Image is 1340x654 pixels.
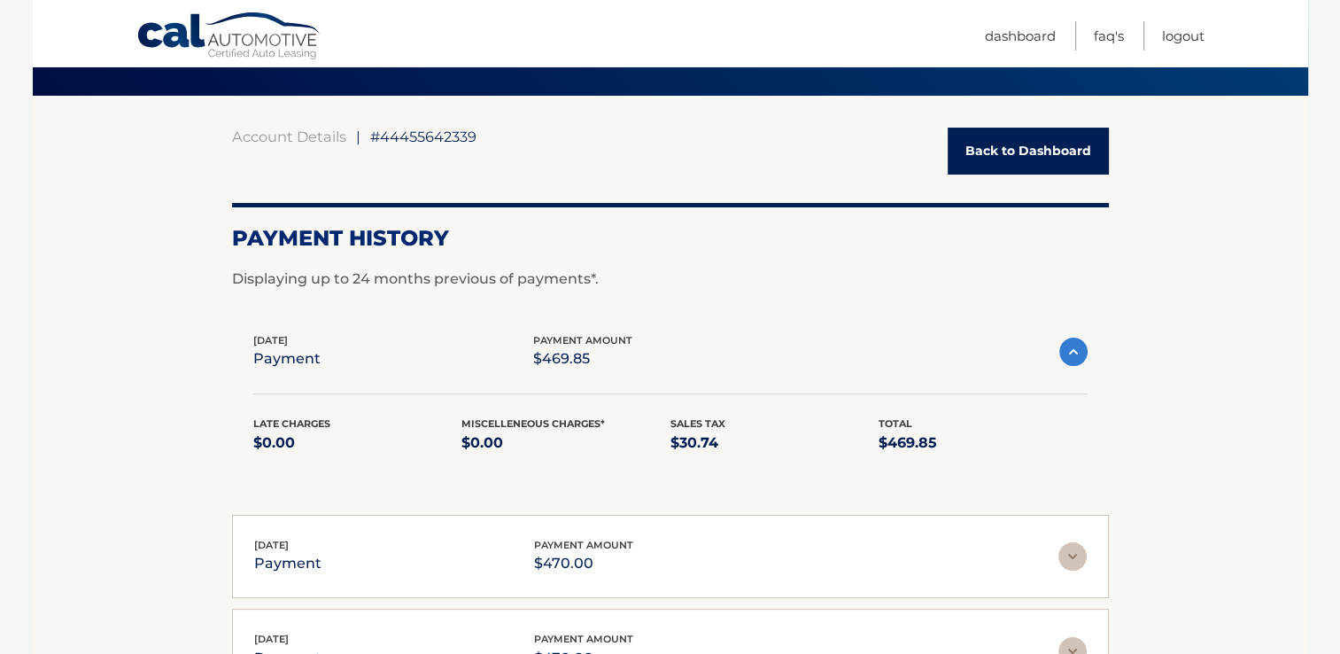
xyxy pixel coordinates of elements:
[1058,542,1087,571] img: accordion-rest.svg
[370,128,476,145] span: #44455642339
[254,633,289,645] span: [DATE]
[253,346,321,371] p: payment
[254,539,289,551] span: [DATE]
[461,431,670,455] p: $0.00
[670,417,725,430] span: Sales Tax
[136,12,322,63] a: Cal Automotive
[253,334,288,346] span: [DATE]
[1162,21,1204,51] a: Logout
[533,334,632,346] span: payment amount
[879,431,1088,455] p: $469.85
[670,431,879,455] p: $30.74
[1094,21,1124,51] a: FAQ's
[232,225,1109,252] h2: Payment History
[253,431,462,455] p: $0.00
[985,21,1056,51] a: Dashboard
[232,128,346,145] a: Account Details
[461,417,605,430] span: Miscelleneous Charges*
[948,128,1109,175] a: Back to Dashboard
[1059,338,1088,366] img: accordion-active.svg
[356,128,360,145] span: |
[534,551,633,576] p: $470.00
[232,269,1109,290] p: Displaying up to 24 months previous of payments*.
[253,417,330,430] span: Late Charges
[534,539,633,551] span: payment amount
[533,346,632,371] p: $469.85
[254,551,321,576] p: payment
[534,633,633,645] span: payment amount
[879,417,912,430] span: Total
